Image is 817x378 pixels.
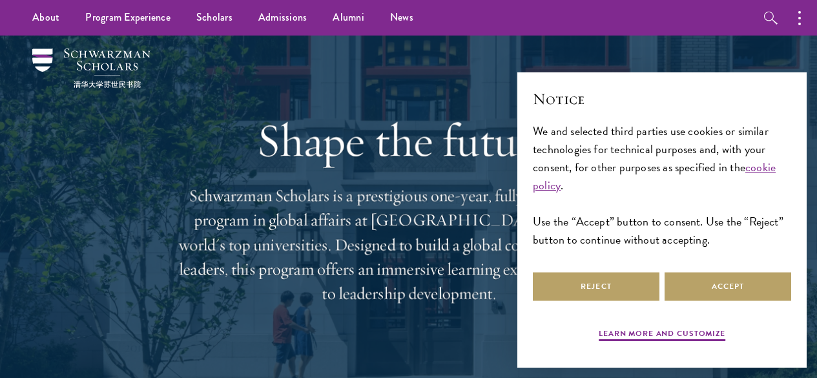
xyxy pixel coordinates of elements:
h2: Notice [533,88,791,110]
img: Schwarzman Scholars [32,48,150,88]
p: Schwarzman Scholars is a prestigious one-year, fully funded master’s program in global affairs at... [176,184,641,306]
h1: Shape the future. [176,113,641,167]
button: Accept [665,272,791,301]
button: Learn more and customize [599,328,725,343]
button: Reject [533,272,659,301]
div: We and selected third parties use cookies or similar technologies for technical purposes and, wit... [533,122,791,249]
a: cookie policy [533,158,776,194]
